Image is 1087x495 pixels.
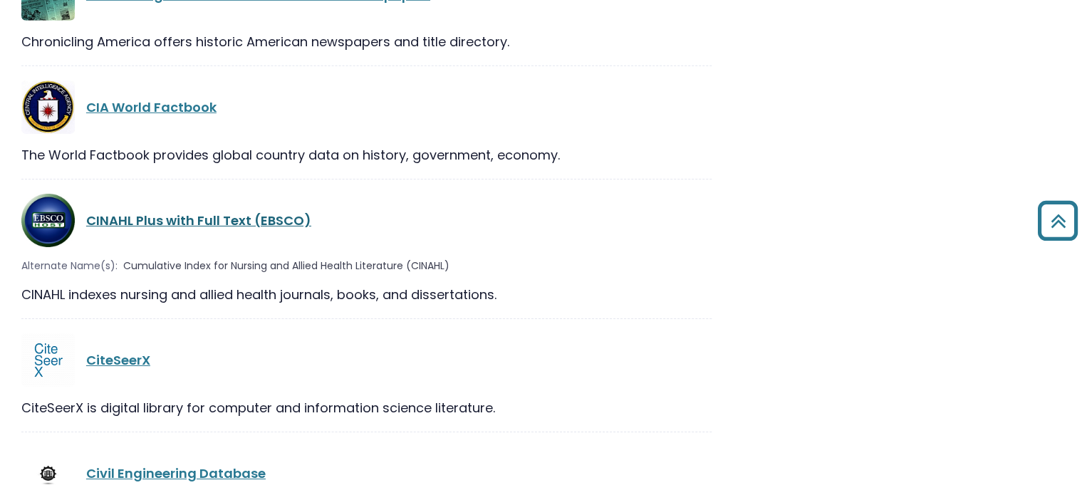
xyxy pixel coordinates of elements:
[21,145,712,165] div: The World Factbook provides global country data on history, government, economy.
[21,398,712,417] div: CiteSeerX is digital library for computer and information science literature.
[21,285,712,304] div: CINAHL indexes nursing and allied health journals, books, and dissertations.
[86,351,150,369] a: CiteSeerX
[86,464,266,482] a: Civil Engineering Database
[86,98,217,116] a: CIA World Factbook
[1032,207,1083,234] a: Back to Top
[21,259,118,273] span: Alternate Name(s):
[86,212,311,229] a: CINAHL Plus with Full Text (EBSCO)
[21,32,712,51] div: Chronicling America offers historic American newspapers and title directory.
[123,259,449,273] span: Cumulative Index for Nursing and Allied Health Literature (CINAHL)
